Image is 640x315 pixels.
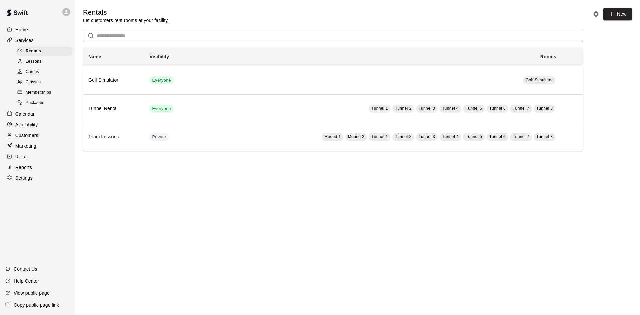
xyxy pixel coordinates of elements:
[540,54,556,59] b: Rooms
[371,134,388,139] span: Tunnel 1
[5,109,70,119] a: Calendar
[526,78,553,82] span: Golf Simulator
[371,106,388,111] span: Tunnel 1
[149,76,173,84] div: This service is visible to all of your customers
[83,17,169,24] p: Let customers rent rooms at your facility.
[26,58,42,65] span: Lessons
[348,134,365,139] span: Mound 2
[26,79,41,86] span: Classes
[5,25,70,35] a: Home
[149,54,169,59] b: Visibility
[5,141,70,151] a: Marketing
[5,120,70,130] a: Availability
[26,89,51,96] span: Memberships
[442,134,458,139] span: Tunnel 4
[15,153,28,160] p: Retail
[324,134,341,139] span: Mound 1
[16,67,72,77] div: Camps
[26,100,44,106] span: Packages
[16,88,75,98] a: Memberships
[83,8,169,17] h5: Rentals
[15,26,28,33] p: Home
[489,106,506,111] span: Tunnel 6
[16,57,72,66] div: Lessons
[16,88,72,97] div: Memberships
[26,48,41,55] span: Rentals
[419,106,435,111] span: Tunnel 3
[15,132,38,139] p: Customers
[16,67,75,77] a: Camps
[14,302,59,308] p: Copy public page link
[88,105,139,112] h6: Tunnel Rental
[16,98,75,108] a: Packages
[5,152,70,162] a: Retail
[536,134,553,139] span: Tunnel 8
[16,46,75,56] a: Rentals
[83,47,583,151] table: simple table
[395,134,411,139] span: Tunnel 2
[26,69,39,75] span: Camps
[16,98,72,108] div: Packages
[15,121,38,128] p: Availability
[395,106,411,111] span: Tunnel 2
[5,173,70,183] a: Settings
[15,175,33,181] p: Settings
[14,266,37,272] p: Contact Us
[466,106,482,111] span: Tunnel 5
[16,47,72,56] div: Rentals
[442,106,458,111] span: Tunnel 4
[489,134,506,139] span: Tunnel 6
[15,143,36,149] p: Marketing
[5,35,70,45] a: Services
[88,133,139,141] h6: Team Lessons
[14,278,39,284] p: Help Center
[88,77,139,84] h6: Golf Simulator
[603,8,632,20] a: New
[466,134,482,139] span: Tunnel 5
[5,162,70,172] a: Reports
[149,134,169,140] span: Private
[15,37,34,44] p: Services
[15,111,35,117] p: Calendar
[513,134,529,139] span: Tunnel 7
[88,54,101,59] b: Name
[536,106,553,111] span: Tunnel 8
[513,106,529,111] span: Tunnel 7
[14,290,50,296] p: View public page
[5,130,70,140] a: Customers
[16,77,75,88] a: Classes
[419,134,435,139] span: Tunnel 3
[15,164,32,171] p: Reports
[149,77,173,84] span: Everyone
[16,78,72,87] div: Classes
[16,56,75,67] a: Lessons
[149,133,169,141] div: This service is hidden, and can only be accessed via a direct link
[591,9,601,19] button: Rental settings
[149,105,173,113] div: This service is visible to all of your customers
[149,106,173,112] span: Everyone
